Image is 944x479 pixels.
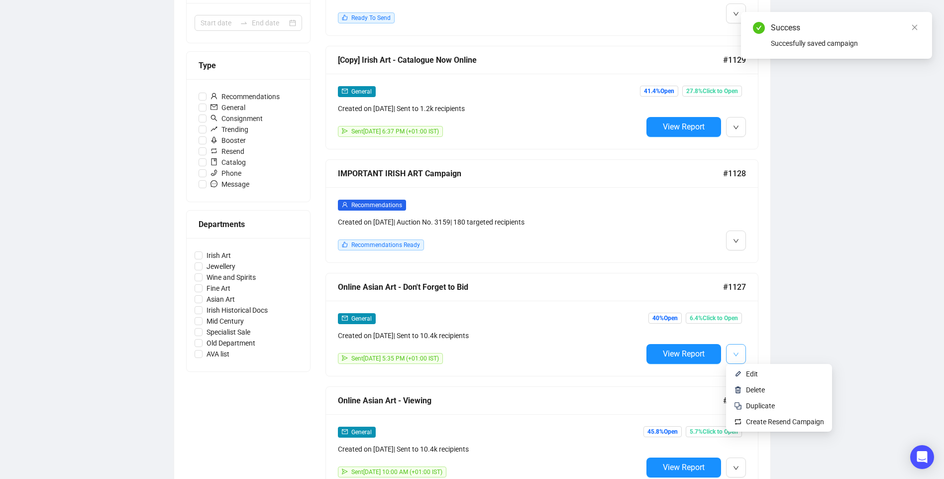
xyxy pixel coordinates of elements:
[203,305,272,316] span: Irish Historical Docs
[210,136,217,143] span: rocket
[351,429,372,436] span: General
[723,167,746,180] span: #1128
[734,370,742,378] img: svg+xml;base64,PHN2ZyB4bWxucz0iaHR0cDovL3d3dy53My5vcmcvMjAwMC9zdmciIHhtbG5zOnhsaW5rPSJodHRwOi8vd3...
[646,117,721,137] button: View Report
[210,115,217,121] span: search
[203,272,260,283] span: Wine and Spirits
[351,14,391,21] span: Ready To Send
[203,316,248,327] span: Mid Century
[723,54,746,66] span: #1129
[771,38,920,49] div: Succesfully saved campaign
[351,315,372,322] span: General
[351,202,402,209] span: Recommendations
[207,135,250,146] span: Booster
[746,386,765,394] span: Delete
[338,54,723,66] div: [Copy] Irish Art - Catalogue Now Online
[207,179,253,190] span: Message
[210,147,217,154] span: retweet
[686,313,742,324] span: 6.4% Click to Open
[203,294,239,305] span: Asian Art
[646,458,721,478] button: View Report
[351,128,439,135] span: Sent [DATE] 6:37 PM (+01:00 IST)
[723,394,746,407] span: #1126
[734,418,742,426] img: retweet.svg
[210,93,217,100] span: user
[342,88,348,94] span: mail
[207,102,249,113] span: General
[646,344,721,364] button: View Report
[734,386,742,394] img: svg+xml;base64,PHN2ZyB4bWxucz0iaHR0cDovL3d3dy53My5vcmcvMjAwMC9zdmciIHhtbG5zOnhsaW5rPSJodHRwOi8vd3...
[733,124,739,130] span: down
[210,158,217,165] span: book
[746,418,824,426] span: Create Resend Campaign
[648,313,682,324] span: 40% Open
[342,315,348,321] span: mail
[203,349,233,359] span: AVA list
[351,469,442,476] span: Sent [DATE] 10:00 AM (+01:00 IST)
[342,355,348,361] span: send
[640,86,678,97] span: 41.4% Open
[733,238,739,244] span: down
[207,113,267,124] span: Consignment
[342,429,348,435] span: mail
[252,17,287,28] input: End date
[663,349,705,359] span: View Report
[910,445,934,469] div: Open Intercom Messenger
[210,104,217,111] span: mail
[325,159,758,263] a: IMPORTANT IRISH ART Campaign#1128userRecommendationsCreated on [DATE]| Auction No. 3159| 180 targ...
[733,465,739,471] span: down
[342,14,348,20] span: like
[325,273,758,376] a: Online Asian Art - Don't Forget to Bid#1127mailGeneralCreated on [DATE]| Sent to 10.4k recipients...
[207,124,252,135] span: Trending
[207,157,250,168] span: Catalog
[203,250,235,261] span: Irish Art
[199,218,298,231] div: Departments
[338,217,642,228] div: Created on [DATE] | Auction No. 3159 | 180 targeted recipients
[342,241,348,247] span: like
[342,202,348,208] span: user
[207,168,245,179] span: Phone
[771,22,920,34] div: Success
[911,24,918,31] span: close
[203,283,234,294] span: Fine Art
[203,338,259,349] span: Old Department
[207,146,248,157] span: Resend
[240,19,248,27] span: to
[201,17,236,28] input: Start date
[723,281,746,293] span: #1127
[210,180,217,187] span: message
[734,402,742,410] img: svg+xml;base64,PHN2ZyB4bWxucz0iaHR0cDovL3d3dy53My5vcmcvMjAwMC9zdmciIHdpZHRoPSIyNCIgaGVpZ2h0PSIyNC...
[203,327,254,338] span: Specialist Sale
[210,125,217,132] span: rise
[746,402,775,410] span: Duplicate
[338,281,723,293] div: Online Asian Art - Don't Forget to Bid
[338,330,642,341] div: Created on [DATE] | Sent to 10.4k recipients
[682,86,742,97] span: 27.8% Click to Open
[909,22,920,33] a: Close
[351,241,420,248] span: Recommendations Ready
[338,444,642,455] div: Created on [DATE] | Sent to 10.4k recipients
[342,128,348,134] span: send
[663,122,705,131] span: View Report
[733,352,739,358] span: down
[342,469,348,475] span: send
[753,22,765,34] span: check-circle
[325,46,758,149] a: [Copy] Irish Art - Catalogue Now Online#1129mailGeneralCreated on [DATE]| Sent to 1.2k recipients...
[351,88,372,95] span: General
[338,394,723,407] div: Online Asian Art - Viewing
[643,426,682,437] span: 45.8% Open
[746,370,758,378] span: Edit
[203,261,239,272] span: Jewellery
[351,355,439,362] span: Sent [DATE] 5:35 PM (+01:00 IST)
[663,463,705,472] span: View Report
[686,426,742,437] span: 5.7% Click to Open
[207,91,284,102] span: Recommendations
[338,103,642,114] div: Created on [DATE] | Sent to 1.2k recipients
[733,11,739,17] span: down
[338,167,723,180] div: IMPORTANT IRISH ART Campaign
[240,19,248,27] span: swap-right
[210,169,217,176] span: phone
[199,59,298,72] div: Type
